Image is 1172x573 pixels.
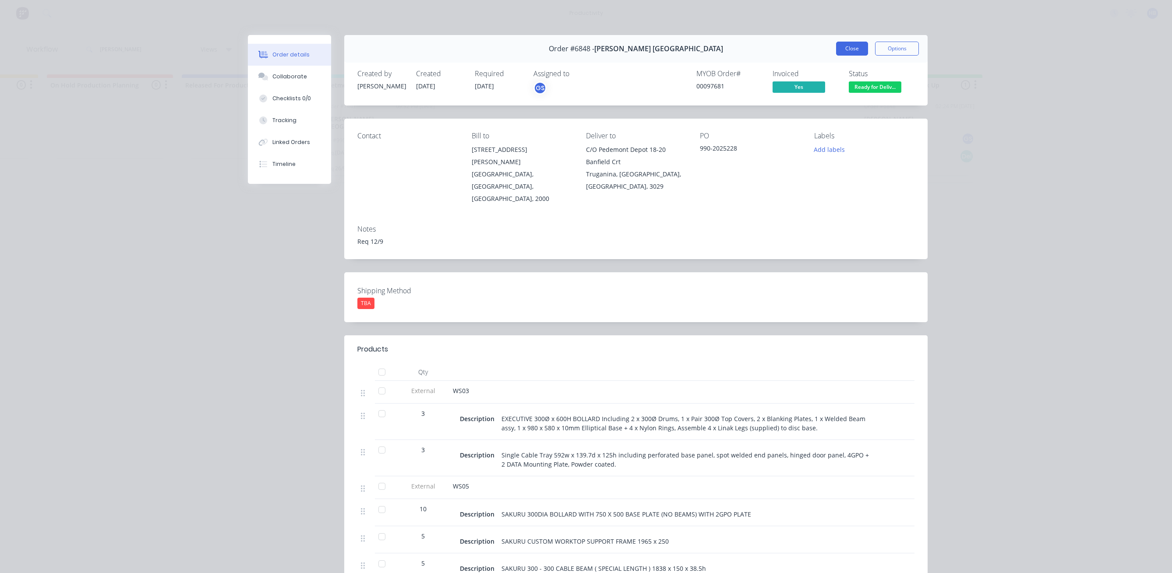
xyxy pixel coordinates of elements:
[421,445,425,454] span: 3
[586,168,686,193] div: Truganina, [GEOGRAPHIC_DATA], [GEOGRAPHIC_DATA], 3029
[696,81,762,91] div: 00097681
[814,132,914,140] div: Labels
[357,237,914,246] div: Req 12/9
[272,73,307,81] div: Collaborate
[453,387,469,395] span: WS03
[460,535,498,548] div: Description
[272,160,296,168] div: Timeline
[849,81,901,95] button: Ready for Deliv...
[272,51,310,59] div: Order details
[416,82,435,90] span: [DATE]
[420,504,427,513] span: 10
[248,153,331,175] button: Timeline
[357,344,388,355] div: Products
[272,138,310,146] div: Linked Orders
[472,168,572,205] div: [GEOGRAPHIC_DATA], [GEOGRAPHIC_DATA], [GEOGRAPHIC_DATA], 2000
[460,449,498,461] div: Description
[357,81,406,91] div: [PERSON_NAME]
[416,70,464,78] div: Created
[400,482,446,491] span: External
[421,531,425,541] span: 5
[700,132,800,140] div: PO
[357,298,374,309] div: TBA
[248,44,331,66] button: Order details
[533,81,547,95] button: GS
[472,144,572,205] div: [STREET_ADDRESS][PERSON_NAME][GEOGRAPHIC_DATA], [GEOGRAPHIC_DATA], [GEOGRAPHIC_DATA], 2000
[533,70,621,78] div: Assigned to
[849,70,914,78] div: Status
[773,81,825,92] span: Yes
[357,285,467,296] label: Shipping Method
[836,42,868,56] button: Close
[696,70,762,78] div: MYOB Order #
[421,409,425,418] span: 3
[248,131,331,153] button: Linked Orders
[272,95,311,102] div: Checklists 0/0
[397,363,449,381] div: Qty
[248,109,331,131] button: Tracking
[357,70,406,78] div: Created by
[498,508,755,520] div: SAKURU 300DIA BOLLARD WITH 750 X 500 BASE PLATE (NO BEAMS) WITH 2GPO PLATE
[700,144,800,156] div: 990-2025228
[248,66,331,88] button: Collaborate
[586,144,686,193] div: C/O Pedemont Depot 18-20 Banfield CrtTruganina, [GEOGRAPHIC_DATA], [GEOGRAPHIC_DATA], 3029
[586,132,686,140] div: Deliver to
[472,132,572,140] div: Bill to
[357,225,914,233] div: Notes
[849,81,901,92] span: Ready for Deliv...
[357,132,458,140] div: Contact
[809,144,850,155] button: Add labels
[421,559,425,568] span: 5
[248,88,331,109] button: Checklists 0/0
[549,45,594,53] span: Order #6848 -
[475,82,494,90] span: [DATE]
[498,449,877,471] div: Single Cable Tray 592w x 139.7d x 125h including perforated base panel, spot welded end panels, h...
[475,70,523,78] div: Required
[472,144,572,168] div: [STREET_ADDRESS][PERSON_NAME]
[453,482,469,490] span: WS05
[498,535,672,548] div: SAKURU CUSTOM WORKTOP SUPPORT FRAME 1965 x 250
[498,412,877,434] div: EXECUTIVE 300Ø x 600H BOLLARD Including 2 x 300Ø Drums, 1 x Pair 300Ø Top Covers, 2 x Blanking Pl...
[460,412,498,425] div: Description
[400,386,446,395] span: External
[594,45,723,53] span: [PERSON_NAME] [GEOGRAPHIC_DATA]
[460,508,498,520] div: Description
[773,70,838,78] div: Invoiced
[875,42,919,56] button: Options
[272,116,297,124] div: Tracking
[586,144,686,168] div: C/O Pedemont Depot 18-20 Banfield Crt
